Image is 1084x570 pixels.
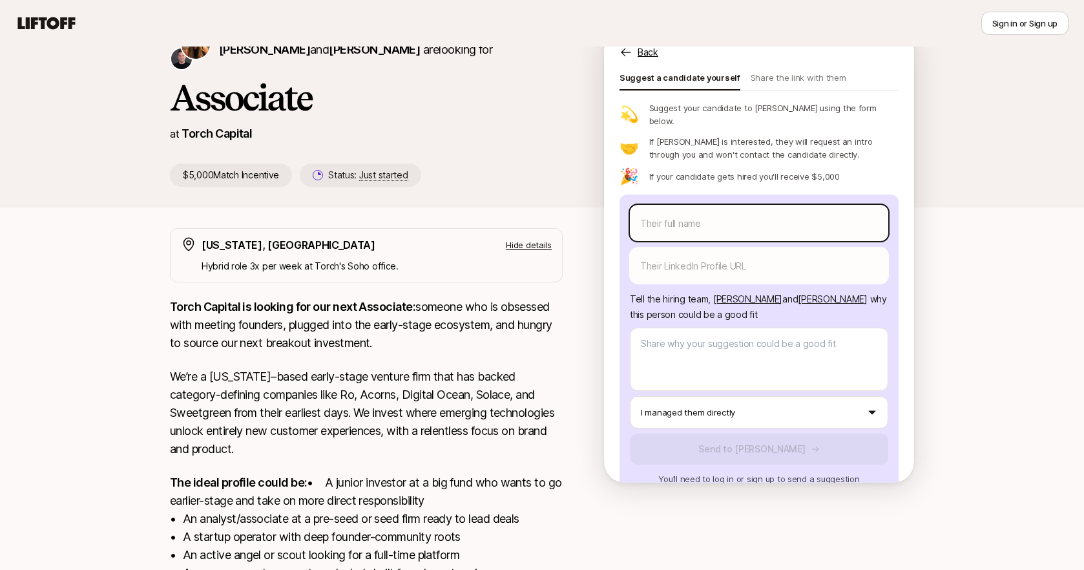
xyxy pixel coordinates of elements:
[202,259,552,274] p: Hybrid role 3x per week at Torch's Soho office.
[329,43,420,56] span: [PERSON_NAME]
[620,71,740,89] p: Suggest a candidate yourself
[649,135,899,161] p: If [PERSON_NAME] is interested, they will request an intro through you and won't contact the cand...
[798,293,867,304] span: [PERSON_NAME]
[171,48,192,69] img: Christopher Harper
[751,71,846,89] p: Share the link with them
[170,476,307,489] strong: The ideal profile could be:
[630,472,888,485] p: You’ll need to log in or sign up to send a suggestion
[649,170,840,183] p: If your candidate gets hired you'll receive $5,000
[170,164,292,187] p: $5,000 Match Incentive
[310,43,420,56] span: and
[359,169,408,181] span: Just started
[219,41,492,59] p: are looking for
[981,12,1068,35] button: Sign in or Sign up
[202,237,375,253] p: [US_STATE], [GEOGRAPHIC_DATA]
[182,127,252,140] a: Torch Capital
[638,45,658,60] p: Back
[630,291,888,322] p: Tell the hiring team, why this person could be a good fit
[782,293,868,304] span: and
[620,140,639,156] p: 🤝
[170,125,179,142] p: at
[170,300,415,313] strong: Torch Capital is looking for our next Associate:
[713,293,782,304] span: [PERSON_NAME]
[649,101,899,127] p: Suggest your candidate to [PERSON_NAME] using the form below.
[170,78,563,117] h1: Associate
[328,167,408,183] p: Status:
[620,107,639,122] p: 💫
[219,43,310,56] span: [PERSON_NAME]
[170,368,563,458] p: We’re a [US_STATE]–based early-stage venture firm that has backed category-defining companies lik...
[620,169,639,184] p: 🎉
[506,238,552,251] p: Hide details
[170,298,563,352] p: someone who is obsessed with meeting founders, plugged into the early-stage ecosystem, and hungry...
